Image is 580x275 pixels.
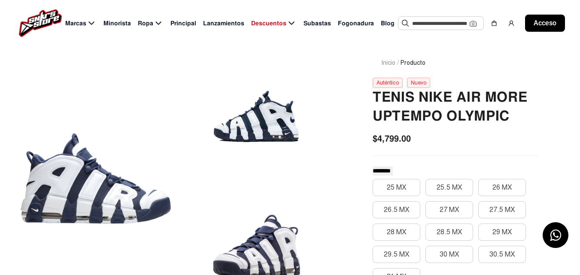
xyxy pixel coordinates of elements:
button: 26.5 MX [373,201,420,218]
img: logo [19,9,62,37]
font: TENIS NIKE AIR MORE UPTEMPO OLYMPIC [373,88,527,125]
font: Lanzamientos [203,19,244,27]
button: 30 MX [425,246,473,263]
font: 29.5 MX [384,250,410,259]
button: 26 MX [478,179,526,196]
button: 28.5 MX [425,224,473,241]
button: 29 MX [478,224,526,241]
img: Buscar [402,20,409,27]
button: 25.5 MX [425,179,473,196]
font: Ropa [138,19,153,27]
font: 28 MX [387,228,407,236]
font: 30.5 MX [489,250,515,259]
font: Auténtico [377,80,399,86]
font: $4,799.00 [373,133,411,144]
img: Cámara [470,20,477,27]
button: 30.5 MX [478,246,526,263]
font: 27 MX [440,205,459,214]
font: Acceso [534,19,556,27]
button: 28 MX [373,224,420,241]
font: 30 MX [440,250,459,259]
font: Principal [170,19,196,27]
img: compras [491,20,498,27]
font: Nuevo [411,80,426,86]
button: 29.5 MX [373,246,420,263]
button: 25 MX [373,179,420,196]
font: 29 MX [492,228,512,236]
font: Descuentos [251,19,286,27]
font: 26 MX [492,183,512,192]
font: 28.5 MX [437,228,462,236]
img: usuario [508,20,515,27]
font: 25.5 MX [437,183,462,192]
button: 27 MX [425,201,473,218]
font: 26.5 MX [384,205,410,214]
font: Marcas [65,19,86,27]
font: Subastas [304,19,331,27]
font: / [397,59,399,66]
font: Minorista [103,19,131,27]
font: Blog [381,19,395,27]
button: 27.5 MX [478,201,526,218]
a: Inicio [381,59,395,66]
font: Fogonadura [338,19,374,27]
font: 27.5 MX [489,205,515,214]
font: Producto [401,59,425,66]
font: 25 MX [387,183,407,192]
